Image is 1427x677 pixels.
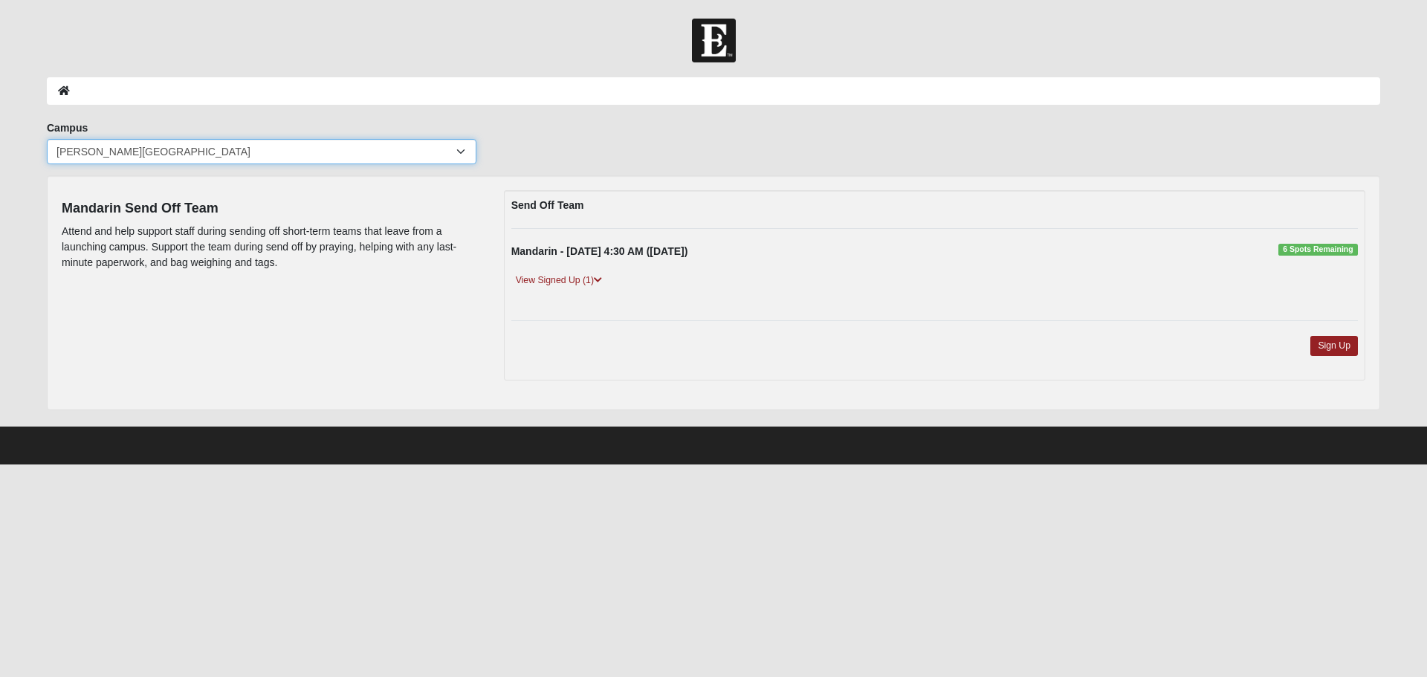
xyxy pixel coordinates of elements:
img: Church of Eleven22 Logo [692,19,736,62]
a: View Signed Up (1) [511,273,606,288]
a: Sign Up [1310,336,1358,356]
strong: Mandarin - [DATE] 4:30 AM ([DATE]) [511,245,688,257]
p: Attend and help support staff during sending off short-term teams that leave from a launching cam... [62,224,482,271]
label: Campus [47,120,88,135]
span: 6 Spots Remaining [1278,244,1358,256]
h4: Mandarin Send Off Team [62,201,482,217]
strong: Send Off Team [511,199,584,211]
